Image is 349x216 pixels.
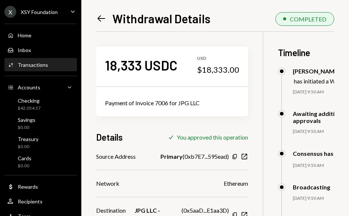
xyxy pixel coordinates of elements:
[4,114,77,132] a: Savings$0.00
[18,32,31,38] div: Home
[4,134,77,151] a: Treasury$0.00
[18,184,38,190] div: Rewards
[4,43,77,56] a: Inbox
[160,152,183,161] b: Primary
[4,180,77,193] a: Rewards
[18,144,38,150] div: $0.00
[4,58,77,71] a: Transactions
[96,179,119,188] div: Network
[105,99,239,107] div: Payment of Invoice 7006 for JPG LLC
[18,136,38,142] div: Treasury
[4,6,16,18] div: X
[21,9,58,15] div: XSY Foundation
[112,11,210,26] h1: Withdrawal Details
[177,134,248,141] div: You approved this operation
[96,131,123,143] h3: Details
[4,80,77,94] a: Accounts
[18,105,41,112] div: $42,054.57
[197,55,239,62] div: USD
[224,179,248,188] div: Ethereum
[96,152,136,161] div: Source Address
[160,152,229,161] div: ( 0xb7E7...595ead )
[4,95,77,113] a: Checking$42,054.57
[4,153,77,171] a: Cards$0.00
[4,195,77,208] a: Recipients
[18,124,35,131] div: $0.00
[197,65,239,75] div: $18,333.00
[18,62,48,68] div: Transactions
[18,163,31,169] div: $0.00
[4,28,77,42] a: Home
[105,57,177,73] div: 18,333 USDC
[18,198,43,205] div: Recipients
[293,184,330,191] div: Broadcasting
[290,16,326,23] div: COMPLETED
[18,117,35,123] div: Savings
[18,84,40,90] div: Accounts
[18,97,41,104] div: Checking
[18,155,31,161] div: Cards
[18,47,31,53] div: Inbox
